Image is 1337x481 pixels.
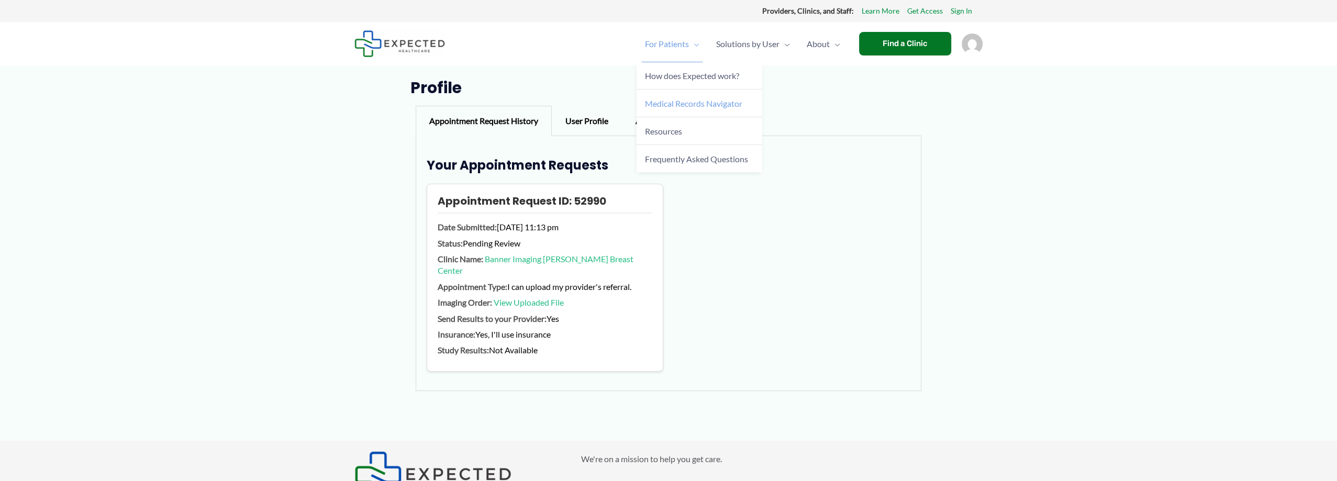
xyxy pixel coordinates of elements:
p: We're on a mission to help you get care. [581,451,983,467]
p: [DATE] 11:13 pm [438,221,652,233]
a: Medical Records Navigator [637,90,762,117]
span: Medical Records Navigator [645,98,742,108]
strong: Study Results: [438,345,489,355]
strong: Imaging Order: [438,297,492,307]
strong: Providers, Clinics, and Staff: [762,6,854,15]
a: Frequently Asked Questions [637,145,762,172]
span: How does Expected work? [645,71,739,81]
p: Not Available [438,344,652,356]
p: Yes, I'll use insurance [438,329,652,340]
p: Yes [438,313,652,325]
a: Learn More [862,4,899,18]
a: Get Access [907,4,943,18]
span: Menu Toggle [779,26,790,62]
span: About [807,26,830,62]
div: Account Information [622,106,725,136]
strong: Clinic Name: [438,254,483,264]
p: Pending Review [438,238,652,249]
span: Solutions by User [716,26,779,62]
nav: Primary Site Navigation [637,26,849,62]
a: Find a Clinic [859,32,951,55]
span: Resources [645,126,682,136]
a: View Uploaded File [494,297,564,307]
div: Appointment Request History [416,106,552,136]
strong: Status: [438,238,463,248]
span: Menu Toggle [830,26,840,62]
p: I can upload my provider's referral. [438,281,652,293]
h4: Appointment Request ID: 52990 [438,195,652,214]
strong: Send Results to your Provider: [438,314,547,323]
a: Account icon link [962,38,983,48]
div: User Profile [552,106,622,136]
strong: Appointment Type: [438,282,507,292]
a: AboutMenu Toggle [798,26,849,62]
a: For PatientsMenu Toggle [637,26,708,62]
img: Expected Healthcare Logo - side, dark font, small [354,30,445,57]
a: Sign In [951,4,972,18]
a: Solutions by UserMenu Toggle [708,26,798,62]
a: Banner Imaging [PERSON_NAME] Breast Center [438,254,633,275]
h3: Your Appointment Requests [427,157,911,173]
a: How does Expected work? [637,62,762,90]
span: Frequently Asked Questions [645,154,748,164]
span: For Patients [645,26,689,62]
a: Resources [637,117,762,145]
h1: Profile [410,79,927,97]
strong: Insurance: [438,329,475,339]
strong: Date Submitted: [438,222,497,232]
span: Menu Toggle [689,26,699,62]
